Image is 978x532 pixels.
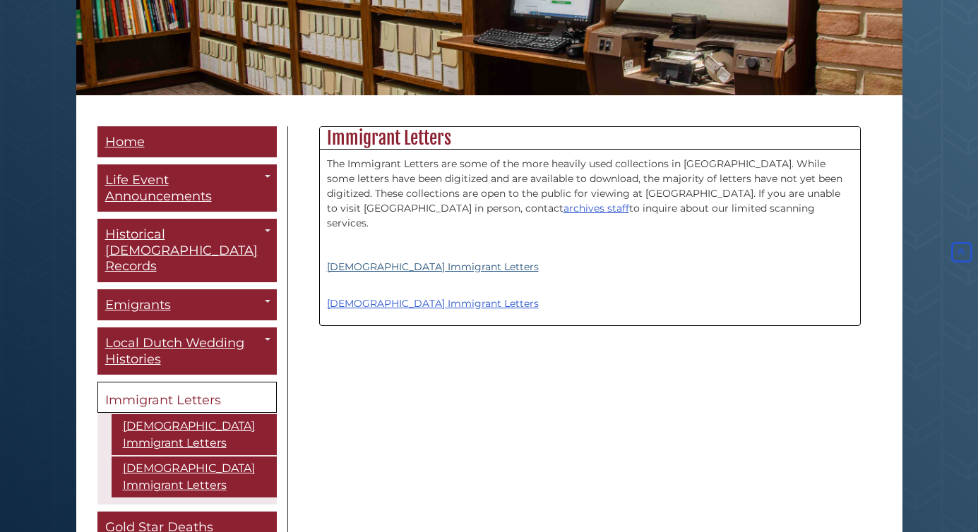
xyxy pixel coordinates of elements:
[97,382,277,413] a: Immigrant Letters
[97,289,277,321] a: Emigrants
[327,297,539,310] a: [DEMOGRAPHIC_DATA] Immigrant Letters
[105,335,244,367] span: Local Dutch Wedding Histories
[563,202,629,214] a: archives staff
[97,126,277,158] a: Home
[105,392,221,408] span: Immigrant Letters
[97,164,277,212] a: Life Event Announcements
[320,127,860,150] h2: Immigrant Letters
[97,327,277,375] a: Local Dutch Wedding Histories
[948,246,974,258] a: Back to Top
[105,226,258,274] span: Historical [DEMOGRAPHIC_DATA] Records
[105,297,171,313] span: Emigrants
[105,134,145,150] span: Home
[112,457,277,497] a: [DEMOGRAPHIC_DATA] Immigrant Letters
[327,157,853,231] p: The Immigrant Letters are some of the more heavily used collections in [GEOGRAPHIC_DATA]. While s...
[112,414,277,455] a: [DEMOGRAPHIC_DATA] Immigrant Letters
[105,172,212,204] span: Life Event Announcements
[327,260,539,273] a: [DEMOGRAPHIC_DATA] Immigrant Letters
[97,219,277,282] a: Historical [DEMOGRAPHIC_DATA] Records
